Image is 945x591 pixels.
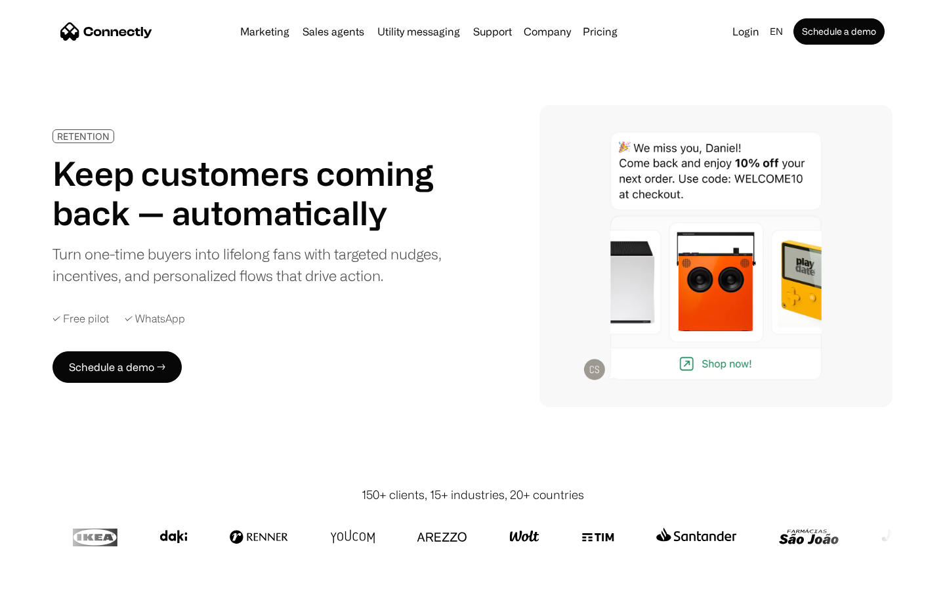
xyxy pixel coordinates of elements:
[60,22,152,41] a: home
[235,26,295,37] a: Marketing
[57,131,110,141] div: RETENTION
[52,351,182,383] a: Schedule a demo →
[52,313,109,325] div: ✓ Free pilot
[468,26,517,37] a: Support
[52,154,451,232] h1: Keep customers coming back — automatically
[52,243,451,286] div: Turn one-time buyers into lifelong fans with targeted nudges, incentives, and personalized flows ...
[26,568,79,586] ul: Language list
[13,567,79,586] aside: Language selected: English
[362,486,584,504] div: 150+ clients, 15+ industries, 20+ countries
[297,26,369,37] a: Sales agents
[524,22,571,41] div: Company
[770,22,783,41] div: en
[125,313,185,325] div: ✓ WhatsApp
[727,22,765,41] a: Login
[520,22,575,41] div: Company
[577,26,623,37] a: Pricing
[765,22,791,41] div: en
[793,18,885,45] a: Schedule a demo
[372,26,465,37] a: Utility messaging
